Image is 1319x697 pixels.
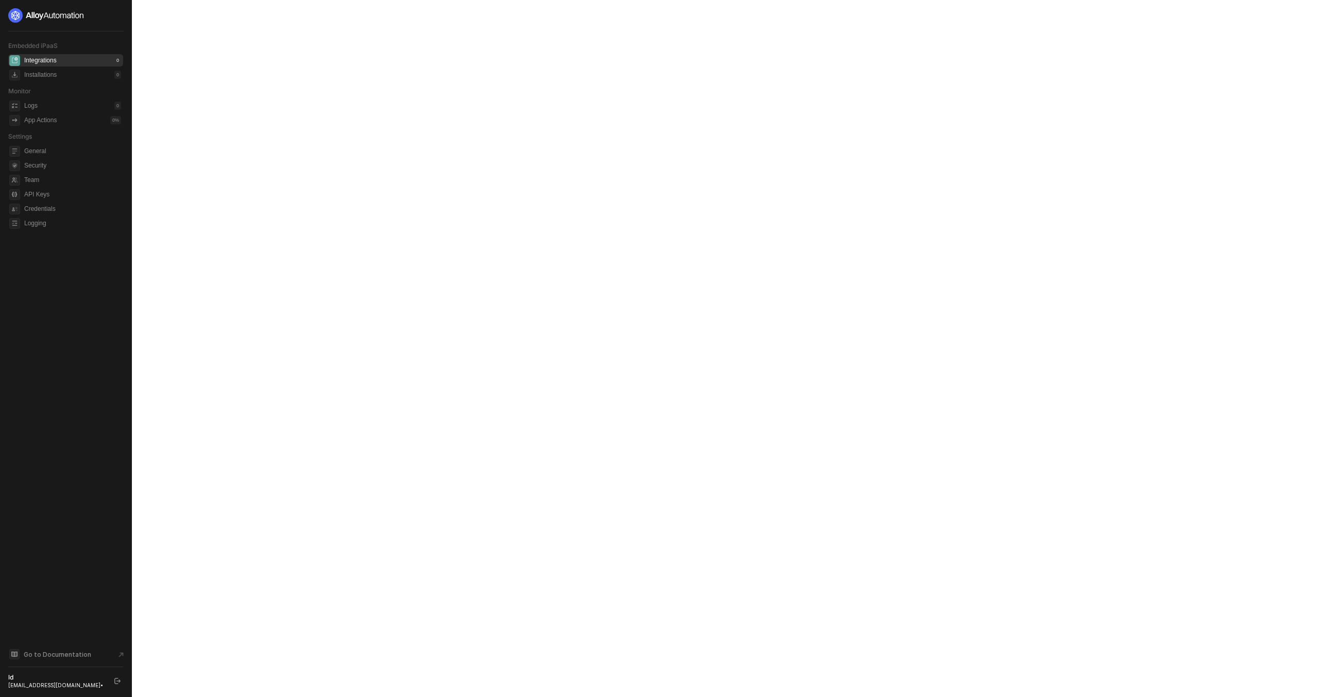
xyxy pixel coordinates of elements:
[8,42,58,49] span: Embedded iPaaS
[114,71,121,79] div: 0
[8,87,31,95] span: Monitor
[24,650,91,659] span: Go to Documentation
[9,70,20,80] span: installations
[9,101,20,111] span: icon-logs
[8,8,84,23] img: logo
[24,203,121,215] span: Credentials
[24,102,38,110] div: Logs
[9,146,20,157] span: general
[110,116,121,124] div: 0 %
[9,115,20,126] span: icon-app-actions
[116,650,126,660] span: document-arrow
[24,174,121,186] span: Team
[24,116,57,125] div: App Actions
[9,189,20,200] span: api-key
[114,678,121,684] span: logout
[24,145,121,157] span: General
[9,649,20,659] span: documentation
[8,648,124,660] a: Knowledge Base
[9,218,20,229] span: logging
[24,56,57,65] div: Integrations
[24,159,121,172] span: Security
[9,204,20,214] span: credentials
[8,8,123,23] a: logo
[8,132,32,140] span: Settings
[9,160,20,171] span: security
[9,55,20,66] span: integrations
[8,682,105,689] div: [EMAIL_ADDRESS][DOMAIN_NAME] •
[9,175,20,186] span: team
[24,217,121,229] span: Logging
[24,188,121,201] span: API Keys
[114,56,121,64] div: 0
[24,71,57,79] div: Installations
[8,673,105,682] div: ld
[114,102,121,110] div: 0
